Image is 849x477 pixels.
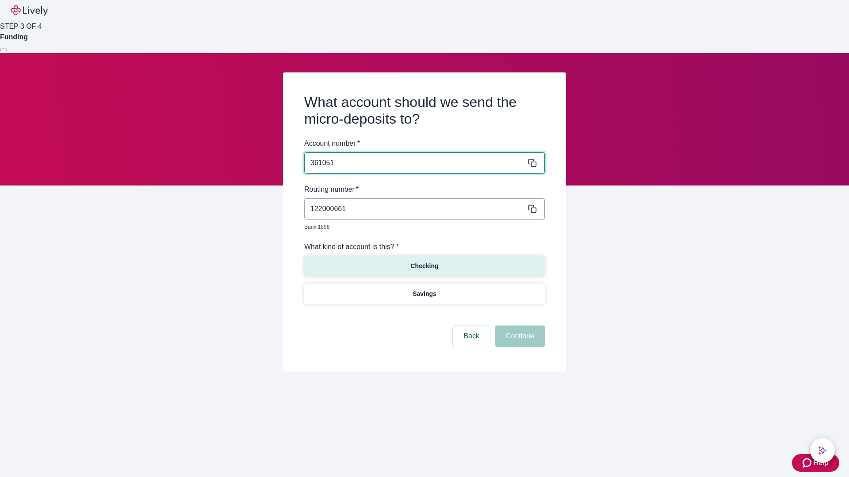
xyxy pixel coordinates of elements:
button: Copy message content to clipboard [526,203,539,215]
p: Checking [410,261,438,271]
svg: Zendesk support icon [803,458,813,468]
label: What kind of account is this? * [304,242,399,252]
p: Bank 1898 [304,223,539,231]
svg: Lively AI Assistant [818,446,827,455]
button: Zendesk support iconHelp [792,454,839,472]
button: chat [810,438,835,463]
label: Account number [304,138,360,149]
button: Savings [304,284,545,304]
svg: Copy to clipboard [528,204,537,213]
span: Help [813,458,829,468]
label: Routing number [304,184,359,195]
p: Savings [413,289,436,299]
button: Checking [304,256,545,276]
button: Copy message content to clipboard [526,157,539,169]
h2: What account should we send the micro-deposits to? [304,94,545,128]
svg: Copy to clipboard [528,159,537,167]
img: Lively [11,5,48,16]
button: Back [453,326,490,347]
